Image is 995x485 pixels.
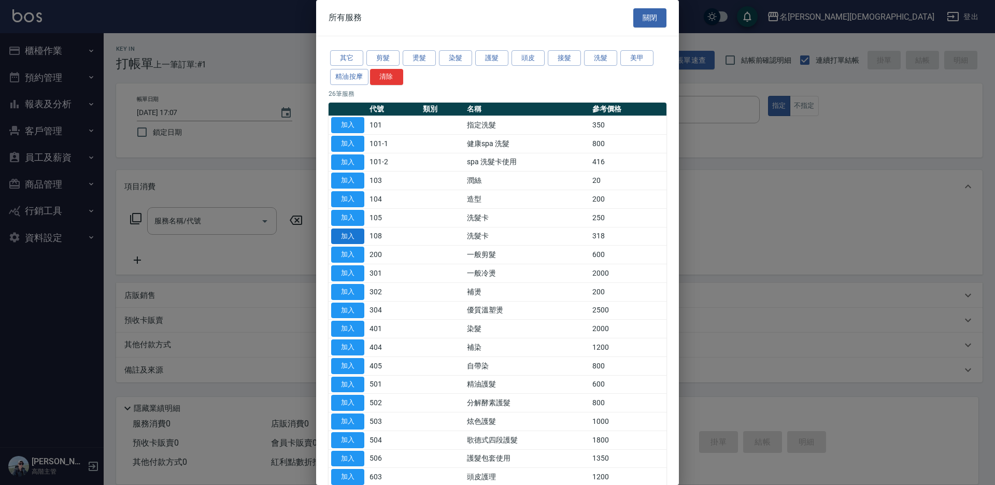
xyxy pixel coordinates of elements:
td: 自帶染 [464,356,590,375]
td: 2000 [590,320,666,338]
button: 加入 [331,173,364,189]
td: 精油護髮 [464,375,590,394]
button: 加入 [331,377,364,393]
td: 600 [590,375,666,394]
td: 造型 [464,190,590,209]
td: 250 [590,208,666,227]
button: 加入 [331,265,364,281]
td: 108 [367,227,420,246]
td: 洗髮卡 [464,208,590,227]
td: 800 [590,134,666,153]
td: 105 [367,208,420,227]
button: 加入 [331,321,364,337]
td: 350 [590,116,666,135]
button: 接髮 [548,50,581,66]
td: 一般冷燙 [464,264,590,283]
button: 加入 [331,191,364,207]
button: 加入 [331,136,364,152]
span: 所有服務 [329,12,362,23]
td: 1800 [590,431,666,449]
td: 補染 [464,338,590,357]
button: 加入 [331,339,364,355]
button: 加入 [331,229,364,245]
td: 2000 [590,264,666,283]
button: 加入 [331,469,364,485]
button: 加入 [331,451,364,467]
td: 504 [367,431,420,449]
button: 其它 [330,50,363,66]
button: 加入 [331,413,364,430]
button: 加入 [331,395,364,411]
td: 405 [367,356,420,375]
td: 洗髮卡 [464,227,590,246]
button: 剪髮 [366,50,400,66]
td: 指定洗髮 [464,116,590,135]
button: 清除 [370,69,403,85]
td: 歌德式四段護髮 [464,431,590,449]
th: 類別 [420,103,464,116]
td: 800 [590,394,666,412]
td: 潤絲 [464,172,590,190]
button: 洗髮 [584,50,617,66]
td: 補燙 [464,282,590,301]
button: 美甲 [620,50,653,66]
td: 健康spa 洗髮 [464,134,590,153]
td: 502 [367,394,420,412]
th: 代號 [367,103,420,116]
td: 1000 [590,412,666,431]
td: 600 [590,246,666,264]
th: 名稱 [464,103,590,116]
td: 104 [367,190,420,209]
button: 加入 [331,358,364,374]
td: 416 [590,153,666,172]
td: 炫色護髮 [464,412,590,431]
button: 加入 [331,117,364,133]
td: 800 [590,356,666,375]
td: 2500 [590,301,666,320]
button: 加入 [331,284,364,300]
td: 200 [590,282,666,301]
button: 關閉 [633,8,666,27]
td: 染髮 [464,320,590,338]
td: 1200 [590,338,666,357]
button: 加入 [331,432,364,448]
button: 染髮 [439,50,472,66]
td: 101-2 [367,153,420,172]
button: 加入 [331,247,364,263]
button: 燙髮 [403,50,436,66]
button: 加入 [331,154,364,170]
td: 503 [367,412,420,431]
td: 101-1 [367,134,420,153]
button: 頭皮 [511,50,545,66]
td: 404 [367,338,420,357]
td: 301 [367,264,420,283]
td: 302 [367,282,420,301]
td: 200 [367,246,420,264]
p: 26 筆服務 [329,89,666,98]
td: 318 [590,227,666,246]
td: 401 [367,320,420,338]
button: 精油按摩 [330,69,368,85]
td: 優質溫塑燙 [464,301,590,320]
td: 200 [590,190,666,209]
td: 506 [367,449,420,468]
button: 護髮 [475,50,508,66]
td: spa 洗髮卡使用 [464,153,590,172]
td: 1350 [590,449,666,468]
td: 304 [367,301,420,320]
button: 加入 [331,303,364,319]
td: 103 [367,172,420,190]
th: 參考價格 [590,103,666,116]
td: 20 [590,172,666,190]
button: 加入 [331,210,364,226]
td: 一般剪髮 [464,246,590,264]
td: 101 [367,116,420,135]
td: 分解酵素護髮 [464,394,590,412]
td: 501 [367,375,420,394]
td: 護髮包套使用 [464,449,590,468]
